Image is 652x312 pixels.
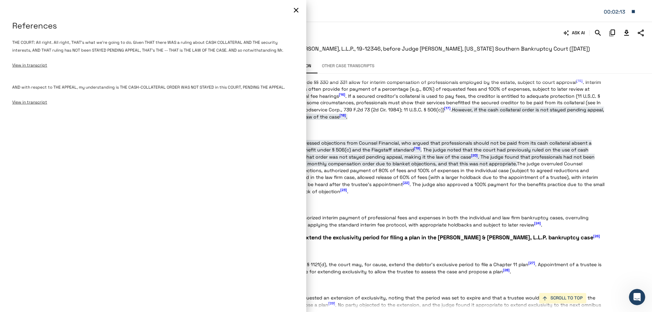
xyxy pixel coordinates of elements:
[12,99,47,105] span: View in transcript
[12,85,285,90] span: AND with respect to THE APPEAL, my understanding is THE CASH-COLLATERAL ORDER WAS NOT STAYED in t...
[629,289,645,305] iframe: Intercom live chat
[12,62,47,68] span: View in transcript
[12,20,294,31] h5: References
[12,40,283,53] span: THE COURT: All right. All right, THAT's what we're going to do. Given THAT there WAS a ruling abo...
